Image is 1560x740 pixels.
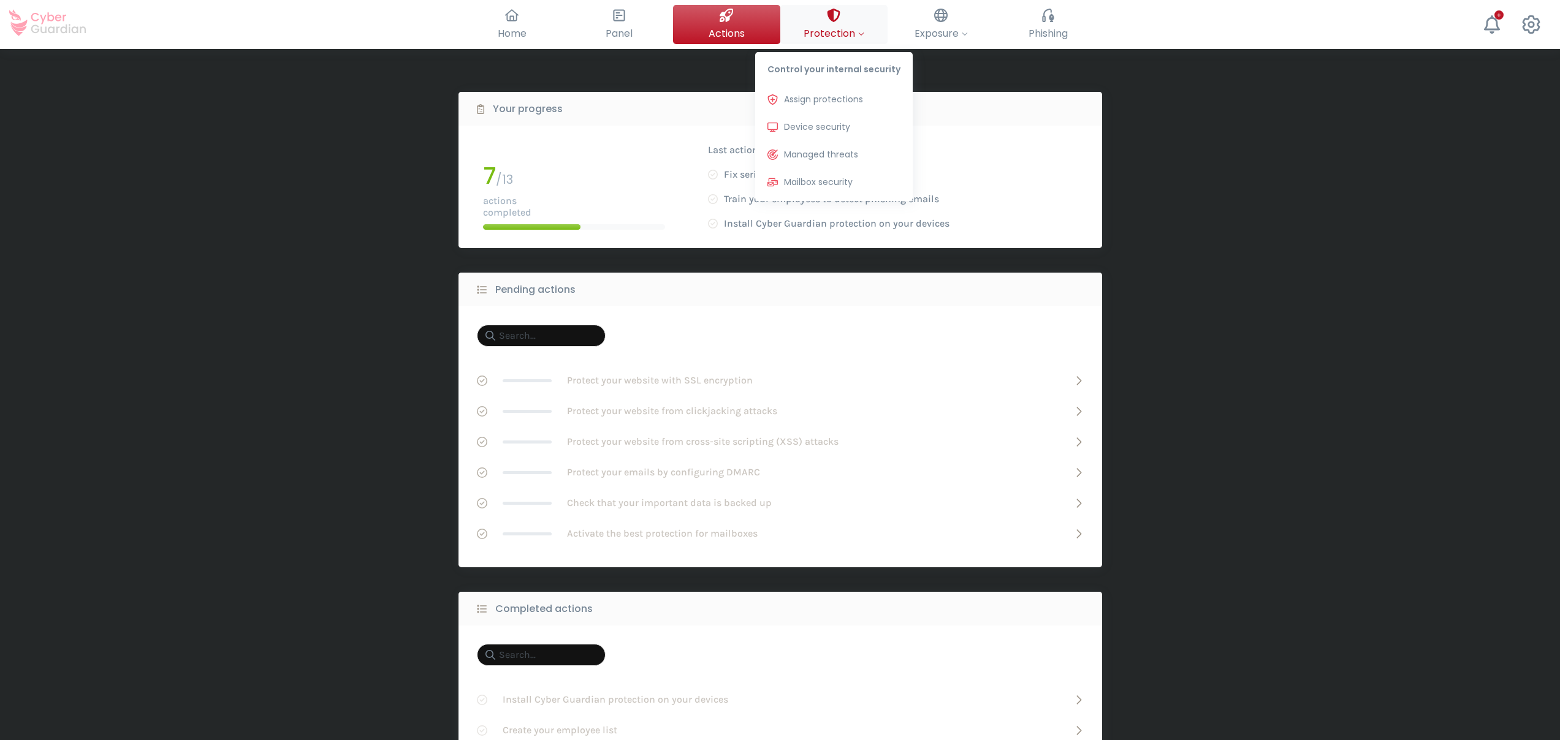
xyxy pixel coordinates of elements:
[804,26,864,41] span: Protection
[477,325,606,347] input: Search...
[724,217,949,230] p: Install Cyber Guardian protection on your devices
[498,26,527,41] span: Home
[567,435,839,448] p: Protect your website from cross-site scripting (XSS) attacks
[496,171,513,188] span: / 13
[567,496,772,510] p: Check that your important data is backed up
[755,170,913,195] button: Mailbox security
[567,404,777,418] p: Protect your website from clickjacking attacks
[724,193,939,205] p: Train your employees to detect phishing emails
[503,693,728,706] p: Install Cyber Guardian protection on your devices
[567,527,758,540] p: Activate the best protection for mailboxes
[784,148,858,161] span: Managed threats
[784,121,850,134] span: Device security
[483,164,496,187] h1: 7
[458,5,566,44] button: Home
[888,5,995,44] button: Exposure
[495,282,576,297] b: Pending actions
[1494,10,1504,20] div: +
[567,466,760,479] p: Protect your emails by configuring DMARC
[784,93,863,106] span: Assign protections
[493,102,563,116] b: Your progress
[724,168,863,181] p: Fix serious password breaches
[755,115,913,140] button: Device security
[483,195,665,206] p: actions
[780,5,888,44] button: ProtectionControl your internal securityAssign protectionsDevice securityManaged threatsMailbox s...
[495,602,593,616] b: Completed actions
[1029,26,1068,41] span: Phishing
[755,52,913,81] p: Control your internal security
[995,5,1102,44] button: Phishing
[566,5,673,44] button: Panel
[477,644,606,666] input: Search...
[708,144,949,156] p: Last actions completed:
[503,723,617,737] p: Create your employee list
[915,26,968,41] span: Exposure
[567,374,753,387] p: Protect your website with SSL encryption
[673,5,780,44] button: Actions
[784,176,853,189] span: Mailbox security
[709,26,745,41] span: Actions
[483,206,665,218] p: completed
[755,88,913,112] button: Assign protections
[755,143,913,167] button: Managed threats
[606,26,633,41] span: Panel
